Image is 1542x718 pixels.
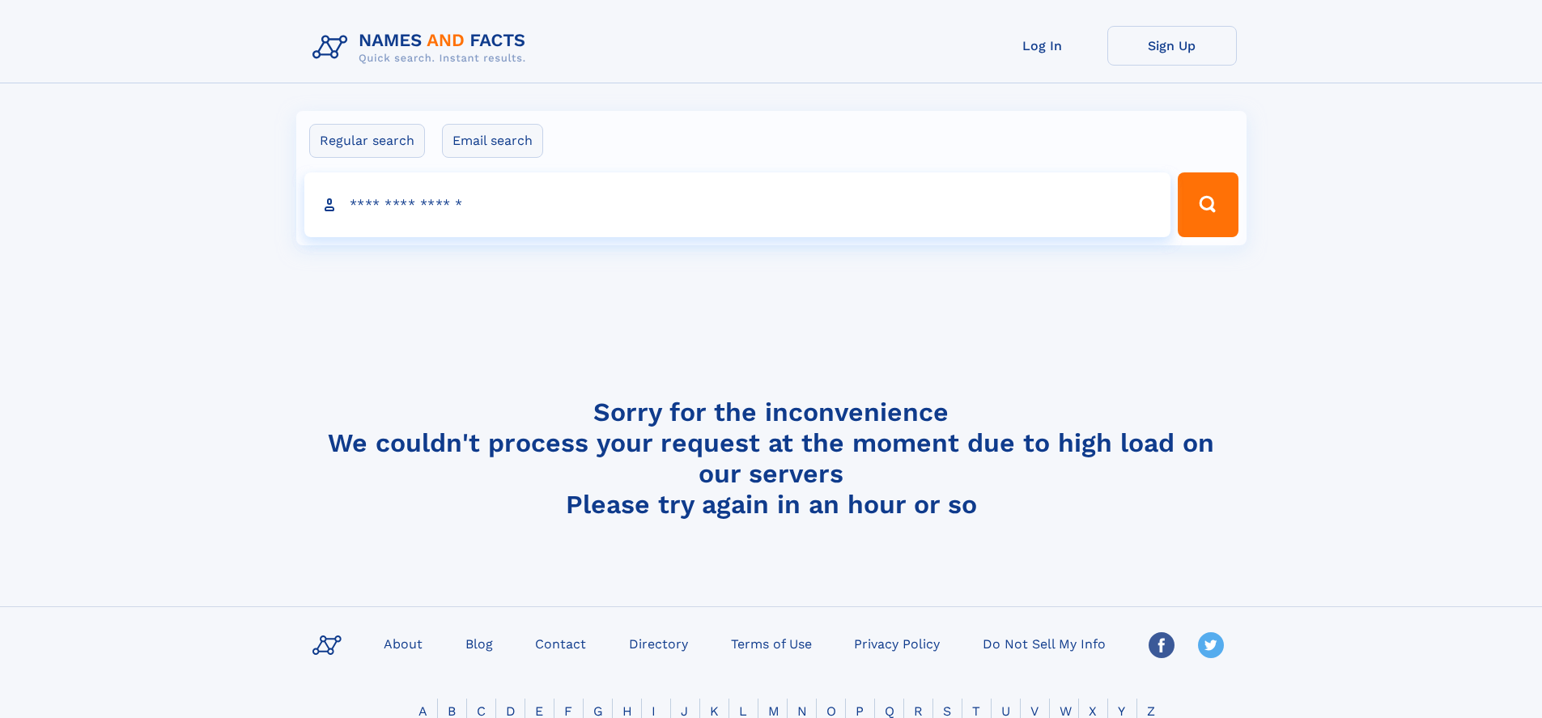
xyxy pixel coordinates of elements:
img: Logo Names and Facts [306,26,539,70]
label: Regular search [309,124,425,158]
a: Directory [622,631,695,655]
a: About [377,631,429,655]
a: Do Not Sell My Info [976,631,1112,655]
a: Log In [978,26,1107,66]
a: Terms of Use [724,631,818,655]
button: Search Button [1178,172,1238,237]
h4: Sorry for the inconvenience We couldn't process your request at the moment due to high load on ou... [306,397,1237,520]
a: Sign Up [1107,26,1237,66]
img: Twitter [1198,632,1224,658]
a: Blog [459,631,499,655]
input: search input [304,172,1171,237]
img: Facebook [1149,632,1175,658]
a: Contact [529,631,593,655]
a: Privacy Policy [847,631,946,655]
label: Email search [442,124,543,158]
